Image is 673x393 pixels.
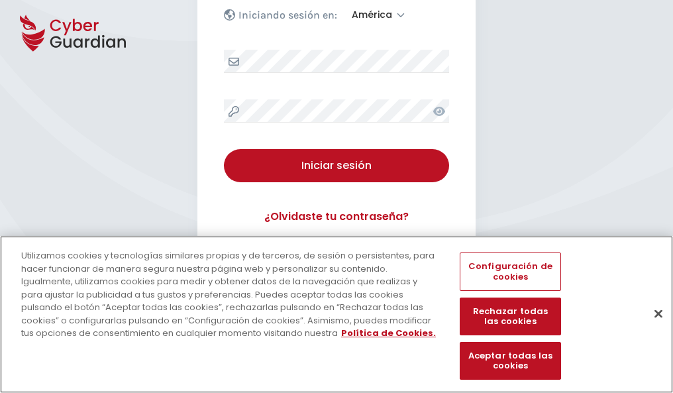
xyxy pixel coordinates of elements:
div: Utilizamos cookies y tecnologías similares propias y de terceros, de sesión o persistentes, para ... [21,249,440,340]
button: Iniciar sesión [224,149,449,182]
button: Cerrar [644,299,673,328]
button: Rechazar todas las cookies [460,298,560,335]
button: Aceptar todas las cookies [460,342,560,380]
a: Más información sobre su privacidad, se abre en una nueva pestaña [341,327,436,339]
a: ¿Olvidaste tu contraseña? [224,209,449,225]
div: Iniciar sesión [234,158,439,174]
button: Configuración de cookies, Abre el cuadro de diálogo del centro de preferencias. [460,253,560,290]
